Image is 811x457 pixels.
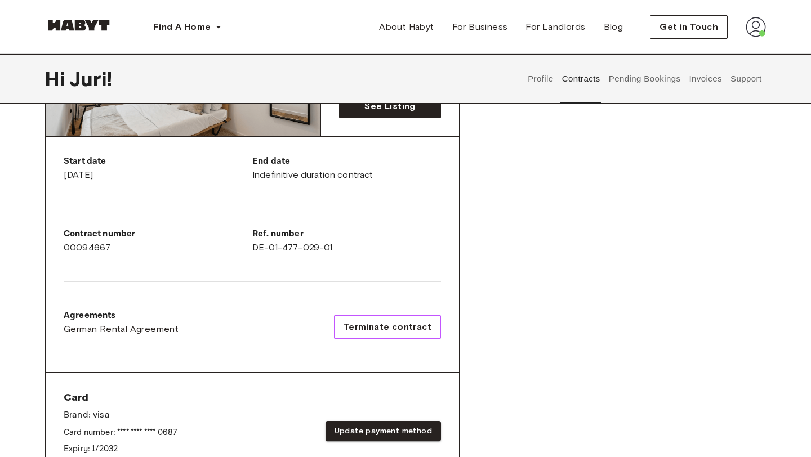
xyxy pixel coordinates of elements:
[153,20,211,34] span: Find A Home
[252,155,441,182] div: Indefinitive duration contract
[650,15,728,39] button: Get in Touch
[64,409,177,422] p: Brand: visa
[527,54,555,104] button: Profile
[688,54,723,104] button: Invoices
[379,20,434,34] span: About Habyt
[64,155,252,168] p: Start date
[144,16,231,38] button: Find A Home
[660,20,718,34] span: Get in Touch
[45,67,69,91] span: Hi
[326,421,441,442] button: Update payment method
[604,20,623,34] span: Blog
[64,322,179,336] a: German Rental Agreement
[452,20,508,34] span: For Business
[252,155,441,168] p: End date
[746,17,766,37] img: avatar
[364,100,415,113] span: See Listing
[595,16,632,38] a: Blog
[524,54,766,104] div: user profile tabs
[370,16,443,38] a: About Habyt
[344,320,431,334] span: Terminate contract
[64,391,177,404] span: Card
[64,443,177,455] p: Expiry: 1 / 2032
[525,20,585,34] span: For Landlords
[64,227,252,241] p: Contract number
[339,95,441,118] a: See Listing
[252,227,441,254] div: DE-01-477-029-01
[64,155,252,182] div: [DATE]
[64,227,252,254] div: 00094667
[729,54,763,104] button: Support
[64,309,179,322] p: Agreements
[560,54,601,104] button: Contracts
[516,16,594,38] a: For Landlords
[252,227,441,241] p: Ref. number
[443,16,517,38] a: For Business
[334,315,441,339] button: Terminate contract
[69,67,112,91] span: Juri !
[45,20,113,31] img: Habyt
[607,54,682,104] button: Pending Bookings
